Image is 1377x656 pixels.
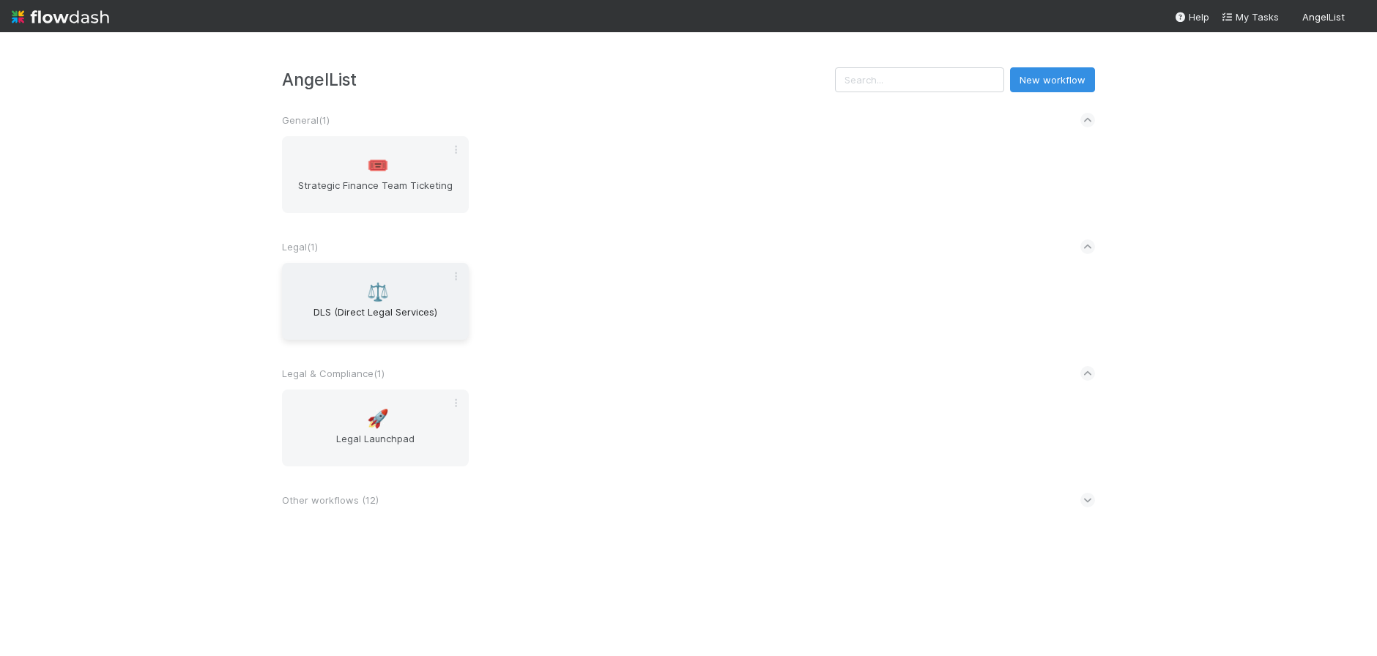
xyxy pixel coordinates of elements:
[282,389,469,466] a: 🚀Legal Launchpad
[1221,11,1279,23] span: My Tasks
[282,70,835,89] h3: AngelList
[367,283,389,302] span: ⚖️
[282,241,318,253] span: Legal ( 1 )
[288,431,463,461] span: Legal Launchpad
[282,263,469,340] a: ⚖️DLS (Direct Legal Services)
[282,494,379,506] span: Other workflows ( 12 )
[282,136,469,213] a: 🎟️Strategic Finance Team Ticketing
[288,178,463,207] span: Strategic Finance Team Ticketing
[282,114,330,126] span: General ( 1 )
[12,4,109,29] img: logo-inverted-e16ddd16eac7371096b0.svg
[367,409,389,428] span: 🚀
[288,305,463,334] span: DLS (Direct Legal Services)
[1174,10,1209,24] div: Help
[1351,10,1365,25] img: avatar_ba22fd42-677f-4b89-aaa3-073be741e398.png
[1010,67,1095,92] button: New workflow
[367,156,389,175] span: 🎟️
[835,67,1004,92] input: Search...
[1221,10,1279,24] a: My Tasks
[282,368,385,379] span: Legal & Compliance ( 1 )
[1302,11,1345,23] span: AngelList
